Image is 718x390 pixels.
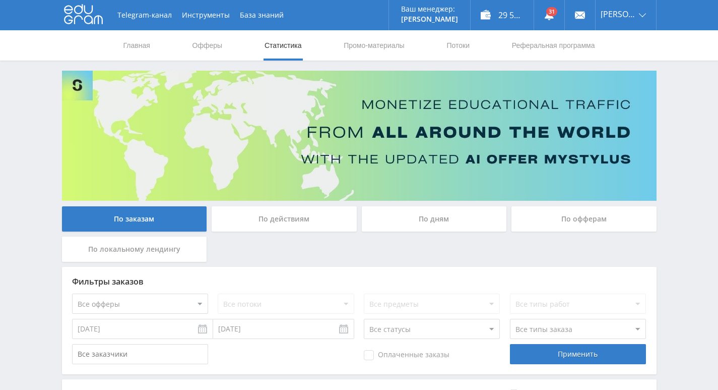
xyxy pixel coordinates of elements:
div: По дням [362,206,507,232]
div: Применить [510,344,646,364]
div: По локальному лендингу [62,237,207,262]
a: Главная [122,30,151,61]
span: Оплаченные заказы [364,350,449,360]
div: По действиям [212,206,357,232]
span: [PERSON_NAME] [601,10,636,18]
p: Ваш менеджер: [401,5,458,13]
div: По заказам [62,206,207,232]
a: Промо-материалы [343,30,405,61]
a: Потоки [445,30,471,61]
div: По офферам [511,206,657,232]
img: Banner [62,71,657,201]
a: Офферы [191,30,224,61]
input: Все заказчики [72,344,208,364]
a: Реферальная программа [511,30,596,61]
p: [PERSON_NAME] [401,15,458,23]
div: Фильтры заказов [72,277,646,286]
a: Статистика [264,30,303,61]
